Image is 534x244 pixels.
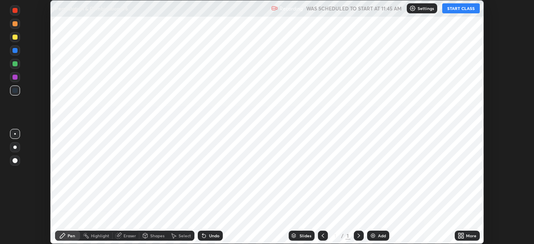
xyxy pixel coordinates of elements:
div: Shapes [150,234,164,238]
div: Pen [68,234,75,238]
img: add-slide-button [370,232,376,239]
div: Select [179,234,191,238]
div: Eraser [123,234,136,238]
p: Settings [418,6,434,10]
img: recording.375f2c34.svg [271,5,278,12]
p: Recording [280,5,303,12]
button: START CLASS [442,3,480,13]
div: Highlight [91,234,109,238]
p: Permutation & Combination-06 [55,5,128,12]
div: 1 [331,233,340,238]
div: Undo [209,234,219,238]
h5: WAS SCHEDULED TO START AT 11:45 AM [306,5,402,12]
div: 1 [345,232,350,239]
div: More [466,234,476,238]
img: class-settings-icons [409,5,416,12]
div: Slides [300,234,311,238]
div: / [341,233,344,238]
div: Add [378,234,386,238]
